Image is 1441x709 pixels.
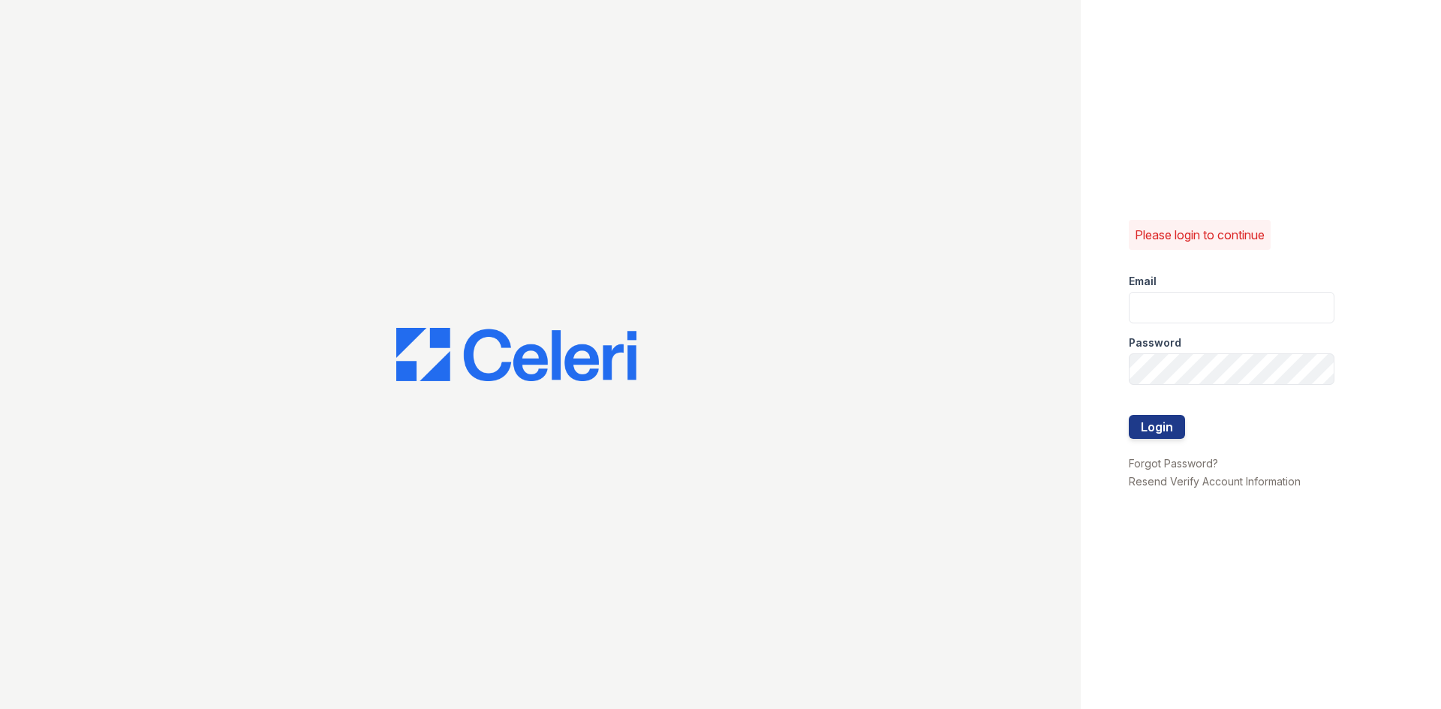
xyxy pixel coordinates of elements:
button: Login [1129,415,1185,439]
a: Forgot Password? [1129,457,1218,470]
label: Email [1129,274,1157,289]
p: Please login to continue [1135,226,1265,244]
label: Password [1129,335,1181,350]
img: CE_Logo_Blue-a8612792a0a2168367f1c8372b55b34899dd931a85d93a1a3d3e32e68fde9ad4.png [396,328,636,382]
a: Resend Verify Account Information [1129,475,1301,488]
